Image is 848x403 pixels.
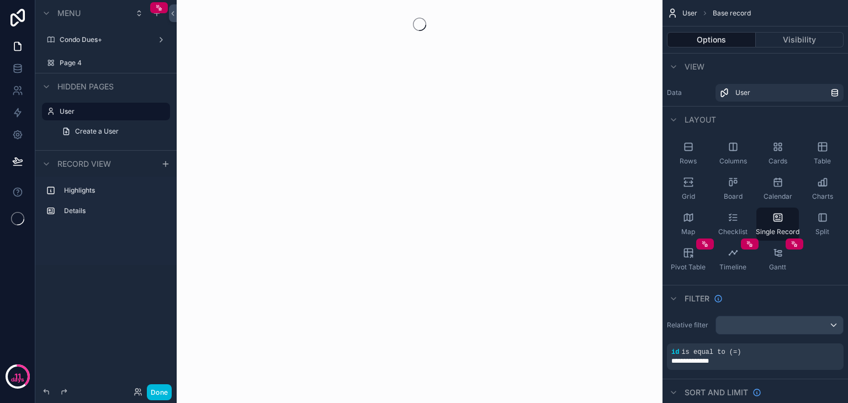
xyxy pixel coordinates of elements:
[681,227,695,236] span: Map
[57,81,114,92] span: Hidden pages
[147,384,172,400] button: Done
[712,137,754,170] button: Columns
[814,157,831,166] span: Table
[64,206,161,215] label: Details
[682,9,697,18] span: User
[667,137,709,170] button: Rows
[667,208,709,241] button: Map
[719,263,746,272] span: Timeline
[60,35,148,44] label: Condo Dues+
[11,375,24,384] p: days
[768,157,787,166] span: Cards
[801,137,844,170] button: Table
[64,186,161,195] label: Highlights
[680,157,697,166] span: Rows
[667,88,711,97] label: Data
[712,208,754,241] button: Checklist
[769,263,786,272] span: Gantt
[756,172,799,205] button: Calendar
[756,137,799,170] button: Cards
[682,192,695,201] span: Grid
[756,32,844,47] button: Visibility
[671,348,679,356] span: id
[55,123,170,140] a: Create a User
[667,243,709,276] button: Pivot Table
[713,9,751,18] span: Base record
[719,157,747,166] span: Columns
[14,371,21,382] p: 11
[57,8,81,19] span: Menu
[685,61,704,72] span: View
[718,227,748,236] span: Checklist
[764,192,792,201] span: Calendar
[685,114,716,125] span: Layout
[756,227,799,236] span: Single Record
[812,192,833,201] span: Charts
[75,127,119,136] span: Create a User
[667,321,711,330] label: Relative filter
[724,192,743,201] span: Board
[667,172,709,205] button: Grid
[667,32,756,47] button: Options
[60,59,163,67] label: Page 4
[35,177,177,231] div: scrollable content
[685,293,709,304] span: Filter
[712,172,754,205] button: Board
[715,84,844,102] a: User
[815,227,829,236] span: Split
[801,172,844,205] button: Charts
[671,263,706,272] span: Pivot Table
[801,208,844,241] button: Split
[681,348,741,356] span: is equal to (=)
[60,107,163,116] label: User
[756,243,799,276] button: Gantt
[756,208,799,241] button: Single Record
[735,88,750,97] span: User
[712,243,754,276] button: Timeline
[57,158,111,169] span: Record view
